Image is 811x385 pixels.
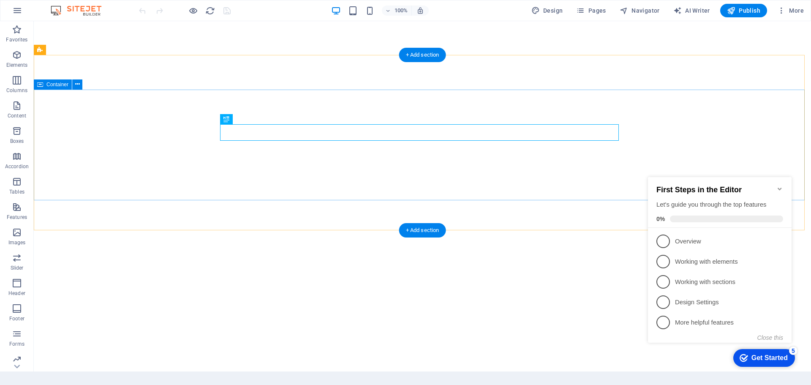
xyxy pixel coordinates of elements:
p: Working with elements [30,93,132,101]
span: More [777,6,804,15]
p: Overview [30,72,132,81]
p: Boxes [10,138,24,145]
p: Content [8,112,26,119]
li: Design Settings [3,127,147,147]
p: More helpful features [30,153,132,162]
button: reload [205,5,215,16]
span: Pages [576,6,606,15]
h2: First Steps in the Editor [12,21,139,30]
button: 100% [382,5,412,16]
div: Minimize checklist [132,21,139,27]
img: Editor Logo [49,5,112,16]
span: Navigator [620,6,660,15]
div: Let's guide you through the top features [12,35,139,44]
div: + Add section [399,223,446,238]
p: Columns [6,87,27,94]
p: Tables [9,188,24,195]
p: Footer [9,315,24,322]
button: More [774,4,807,17]
span: Design [531,6,563,15]
p: Favorites [6,36,27,43]
div: Get Started [107,189,143,197]
button: Click here to leave preview mode and continue editing [188,5,198,16]
p: Images [8,239,26,246]
span: Container [46,82,68,87]
li: Overview [3,66,147,87]
h6: 100% [395,5,408,16]
li: Working with elements [3,87,147,107]
button: AI Writer [670,4,713,17]
span: 0% [12,51,25,57]
p: Accordion [5,163,29,170]
li: More helpful features [3,147,147,168]
p: Elements [6,62,28,68]
span: AI Writer [673,6,710,15]
p: Design Settings [30,133,132,142]
p: Slider [11,265,24,271]
i: On resize automatically adjust zoom level to fit chosen device. [416,7,424,14]
button: Close this [113,169,139,176]
li: Working with sections [3,107,147,127]
button: Pages [573,4,609,17]
div: Get Started 5 items remaining, 0% complete [89,184,150,202]
button: Design [528,4,566,17]
div: Design (Ctrl+Alt+Y) [528,4,566,17]
i: Reload page [205,6,215,16]
p: Working with sections [30,113,132,122]
button: Publish [720,4,767,17]
span: Publish [727,6,760,15]
div: + Add section [399,48,446,62]
p: Header [8,290,25,297]
p: Forms [9,341,24,347]
button: Navigator [616,4,663,17]
div: 5 [144,182,153,190]
p: Features [7,214,27,221]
